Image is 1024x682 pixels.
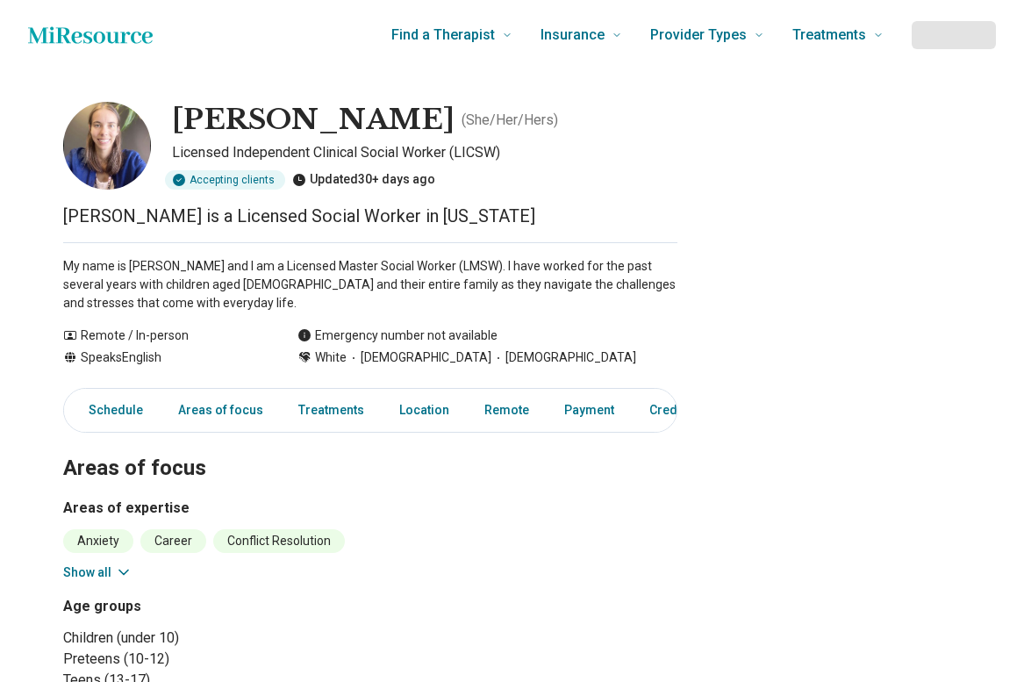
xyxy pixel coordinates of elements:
p: [PERSON_NAME] is a Licensed Social Worker in [US_STATE] [63,204,677,228]
a: Payment [554,392,625,428]
p: Licensed Independent Clinical Social Worker (LICSW) [172,142,677,163]
div: Remote / In-person [63,327,262,345]
span: Find a Therapist [391,23,495,47]
div: Emergency number not available [297,327,498,345]
li: Anxiety [63,529,133,553]
li: Conflict Resolution [213,529,345,553]
p: ( She/Her/Hers ) [462,110,558,131]
span: [DEMOGRAPHIC_DATA] [347,348,491,367]
span: White [315,348,347,367]
span: Treatments [792,23,866,47]
span: Insurance [541,23,605,47]
h3: Areas of expertise [63,498,677,519]
h3: Age groups [63,596,363,617]
a: Schedule [68,392,154,428]
img: Chelsea Poulos, Licensed Independent Clinical Social Worker (LICSW) [63,102,151,190]
a: Areas of focus [168,392,274,428]
li: Children (under 10) [63,628,363,649]
span: [DEMOGRAPHIC_DATA] [491,348,636,367]
a: Treatments [288,392,375,428]
button: Show all [63,564,132,582]
div: Updated 30+ days ago [292,170,435,190]
a: Remote [474,392,540,428]
h1: [PERSON_NAME] [172,102,455,139]
div: Accepting clients [165,170,285,190]
h2: Areas of focus [63,412,677,484]
a: Credentials [639,392,727,428]
span: Provider Types [650,23,747,47]
div: Speaks English [63,348,262,367]
a: Location [389,392,460,428]
li: Preteens (10-12) [63,649,363,670]
a: Home page [28,18,153,53]
li: Career [140,529,206,553]
p: My name is [PERSON_NAME] and I am a Licensed Master Social Worker (LMSW). I have worked for the p... [63,257,677,312]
